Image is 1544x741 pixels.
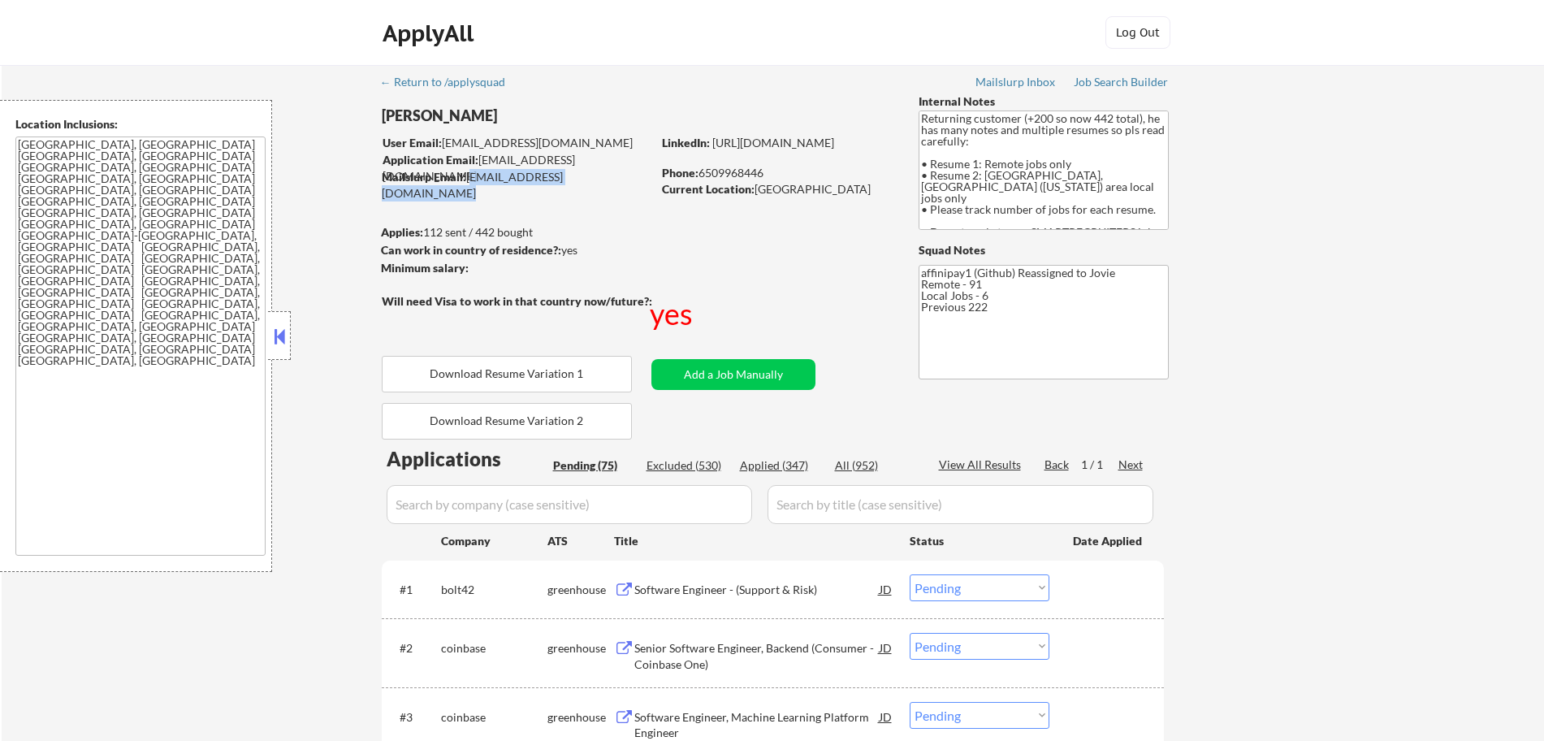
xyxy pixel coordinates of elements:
[1044,457,1070,473] div: Back
[553,457,634,474] div: Pending (75)
[441,709,547,726] div: coinbase
[441,582,547,598] div: bolt42
[400,582,428,598] div: #1
[382,169,651,201] div: [EMAIL_ADDRESS][DOMAIN_NAME]
[1073,533,1144,549] div: Date Applied
[910,526,1049,555] div: Status
[740,457,821,474] div: Applied (347)
[383,136,442,149] strong: User Email:
[381,261,469,275] strong: Minimum salary:
[383,153,478,167] strong: Application Email:
[919,93,1169,110] div: Internal Notes
[382,170,466,184] strong: Mailslurp Email:
[1105,16,1170,49] button: Log Out
[380,76,521,92] a: ← Return to /applysquad
[662,165,892,181] div: 6509968446
[878,574,894,604] div: JD
[939,457,1026,473] div: View All Results
[768,485,1153,524] input: Search by title (case sensitive)
[383,135,651,151] div: [EMAIL_ADDRESS][DOMAIN_NAME]
[1074,76,1169,92] a: Job Search Builder
[383,152,651,184] div: [EMAIL_ADDRESS][DOMAIN_NAME]
[382,403,632,440] button: Download Resume Variation 2
[382,356,632,392] button: Download Resume Variation 1
[381,225,423,239] strong: Applies:
[1074,76,1169,88] div: Job Search Builder
[712,136,834,149] a: [URL][DOMAIN_NAME]
[975,76,1057,92] a: Mailslurp Inbox
[15,116,266,132] div: Location Inclusions:
[381,243,561,257] strong: Can work in country of residence?:
[662,182,755,196] strong: Current Location:
[383,19,478,47] div: ApplyAll
[400,640,428,656] div: #2
[400,709,428,726] div: #3
[650,293,696,334] div: yes
[634,582,880,598] div: Software Engineer - (Support & Risk)
[835,457,916,474] div: All (952)
[878,633,894,662] div: JD
[651,359,815,390] button: Add a Job Manually
[662,181,892,197] div: [GEOGRAPHIC_DATA]
[662,136,710,149] strong: LinkedIn:
[662,166,698,180] strong: Phone:
[381,224,651,240] div: 112 sent / 442 bought
[919,242,1169,258] div: Squad Notes
[975,76,1057,88] div: Mailslurp Inbox
[634,640,880,672] div: Senior Software Engineer, Backend (Consumer - Coinbase One)
[878,702,894,731] div: JD
[380,76,521,88] div: ← Return to /applysquad
[547,582,614,598] div: greenhouse
[387,485,752,524] input: Search by company (case sensitive)
[1081,457,1118,473] div: 1 / 1
[547,640,614,656] div: greenhouse
[1118,457,1144,473] div: Next
[441,640,547,656] div: coinbase
[647,457,728,474] div: Excluded (530)
[614,533,894,549] div: Title
[387,449,547,469] div: Applications
[382,106,716,126] div: [PERSON_NAME]
[382,294,652,308] strong: Will need Visa to work in that country now/future?:
[547,533,614,549] div: ATS
[381,242,647,258] div: yes
[634,709,880,741] div: Software Engineer, Machine Learning Platform Engineer
[547,709,614,726] div: greenhouse
[441,533,547,549] div: Company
